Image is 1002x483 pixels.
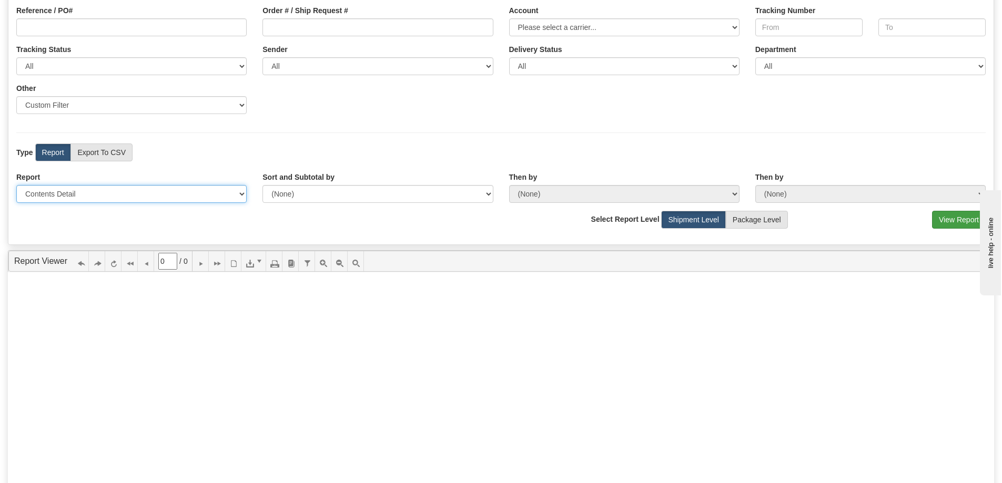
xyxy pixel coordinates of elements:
[16,5,73,16] label: Reference / PO#
[591,214,660,224] label: Select Report Level
[262,5,348,16] label: Order # / Ship Request #
[16,147,33,158] label: Type
[14,256,67,265] a: Report Viewer
[262,44,287,55] label: Sender
[8,9,97,17] div: live help - online
[726,211,788,229] label: Package Level
[70,143,133,161] label: Export To CSV
[262,172,335,182] label: Sort and Subtotal by
[184,256,188,266] span: 0
[878,18,986,36] input: To
[16,44,71,55] label: Tracking Status
[755,172,784,182] label: Then by
[179,256,181,266] span: /
[35,143,71,161] label: Report
[661,211,726,229] label: Shipment Level
[978,188,1001,295] iframe: chat widget
[16,172,40,182] label: Report
[755,18,863,36] input: From
[509,57,740,75] select: Please ensure data set in report has been RECENTLY tracked from your Shipment History
[509,172,538,182] label: Then by
[16,83,36,94] label: Other
[509,44,562,55] label: Please ensure data set in report has been RECENTLY tracked from your Shipment History
[932,211,986,229] button: View Report
[755,5,815,16] label: Tracking Number
[755,44,796,55] label: Department
[509,5,539,16] label: Account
